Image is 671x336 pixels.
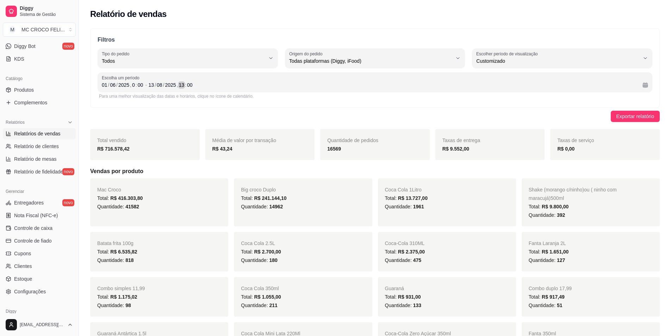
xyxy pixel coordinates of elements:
[557,138,594,143] span: Taxas de serviço
[241,187,276,193] span: Big croco Duplo
[3,210,76,221] a: Nota Fiscal (NFC-e)
[557,303,563,308] span: 51
[118,81,130,88] div: ano, Data inicial,
[145,81,147,89] span: -
[3,97,76,108] a: Complementos
[137,81,144,88] div: minuto, Data inicial,
[148,81,155,88] div: dia, Data final,
[97,195,143,201] span: Total:
[3,141,76,152] a: Relatório de clientes
[97,257,134,263] span: Quantidade:
[557,146,574,152] strong: R$ 0,00
[269,204,283,209] span: 14962
[3,41,76,52] a: Diggy Botnovo
[98,48,278,68] button: Tipo do pedidoTodos
[385,240,425,246] span: Coca-Cola 310ML
[110,249,137,255] span: R$ 6.535,82
[21,26,65,33] div: MC CROCO FELI ...
[97,204,139,209] span: Quantidade:
[97,146,130,152] strong: R$ 716.578,42
[327,146,341,152] strong: 16569
[413,204,424,209] span: 1961
[529,240,566,246] span: Fanta Laranja 2L
[102,57,265,65] span: Todos
[20,12,73,17] span: Sistema de Gestão
[442,146,469,152] strong: R$ 9.552,00
[3,73,76,84] div: Catálogo
[164,81,177,88] div: ano, Data final,
[289,51,325,57] label: Origem do pedido
[3,222,76,234] a: Controle de caixa
[14,212,58,219] span: Nota Fiscal (NFC-e)
[616,112,654,120] span: Exportar relatório
[542,294,565,300] span: R$ 917,49
[109,81,116,88] div: mês, Data inicial,
[476,51,540,57] label: Escolher período de visualização
[241,303,278,308] span: Quantidade:
[3,153,76,165] a: Relatório de mesas
[102,81,144,89] div: Data inicial
[98,36,652,44] p: Filtros
[542,204,569,209] span: R$ 9.800,00
[3,316,76,333] button: [EMAIL_ADDRESS][DOMAIN_NAME]
[14,143,59,150] span: Relatório de clientes
[154,81,157,88] div: /
[14,275,32,282] span: Estoque
[327,138,378,143] span: Quantidade de pedidos
[162,81,165,88] div: /
[102,75,648,81] span: Escolha um período
[149,81,637,89] div: Data final
[3,128,76,139] a: Relatórios de vendas
[557,212,565,218] span: 392
[97,286,145,291] span: Combo simples 11,99
[110,294,137,300] span: R$ 1.175,02
[20,5,73,12] span: Diggy
[116,81,118,88] div: /
[129,81,132,88] div: ,
[97,240,133,246] span: Batata frita 100g
[611,111,660,122] button: Exportar relatório
[156,81,163,88] div: mês, Data final,
[3,197,76,208] a: Entregadoresnovo
[241,204,283,209] span: Quantidade:
[125,257,133,263] span: 818
[20,322,64,328] span: [EMAIL_ADDRESS][DOMAIN_NAME]
[529,187,617,201] span: Shake (morango c/ninho)ou ( ninho com maracujá)500ml
[385,294,421,300] span: Total:
[178,81,185,88] div: hora, Data final,
[3,235,76,246] a: Controle de fiado
[14,168,63,175] span: Relatório de fidelidade
[398,195,428,201] span: R$ 13.727,00
[241,257,278,263] span: Quantidade:
[398,249,425,255] span: R$ 2.375,00
[90,167,660,176] h5: Vendas por produto
[529,204,569,209] span: Total:
[413,303,421,308] span: 133
[3,248,76,259] a: Cupons
[101,81,108,88] div: dia, Data inicial,
[97,138,126,143] span: Total vendido
[3,23,76,37] button: Select a team
[107,81,110,88] div: /
[3,261,76,272] a: Clientes
[3,186,76,197] div: Gerenciar
[14,55,24,62] span: KDS
[3,166,76,177] a: Relatório de fidelidadenovo
[212,138,276,143] span: Média de valor por transação
[385,195,428,201] span: Total:
[125,303,131,308] span: 98
[176,81,179,88] div: ,
[398,294,421,300] span: R$ 931,00
[385,204,424,209] span: Quantidade:
[269,303,277,308] span: 211
[241,240,275,246] span: Coca Cola 2.5L
[269,257,277,263] span: 180
[413,257,421,263] span: 475
[472,48,652,68] button: Escolher período de visualizaçãoCustomizado
[241,249,281,255] span: Total:
[102,51,132,57] label: Tipo do pedido
[529,303,563,308] span: Quantidade:
[3,53,76,65] a: KDS
[97,294,137,300] span: Total:
[14,263,32,270] span: Clientes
